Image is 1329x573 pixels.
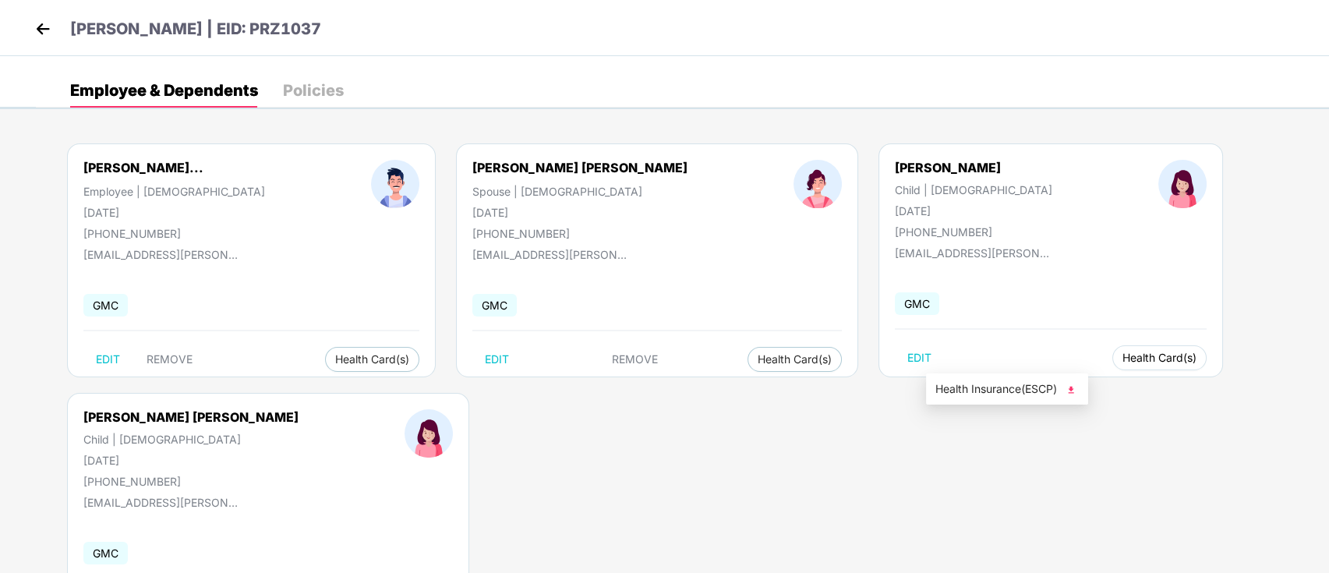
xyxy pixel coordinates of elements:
div: [PERSON_NAME] [PERSON_NAME] [472,160,687,175]
div: Child | [DEMOGRAPHIC_DATA] [895,183,1052,196]
span: EDIT [96,353,120,366]
div: [PHONE_NUMBER] [83,475,299,488]
div: [EMAIL_ADDRESS][PERSON_NAME][DOMAIN_NAME] [83,496,239,509]
div: [PERSON_NAME] [895,160,1052,175]
span: GMC [895,292,939,315]
div: [DATE] [895,204,1052,218]
div: [EMAIL_ADDRESS][PERSON_NAME][DOMAIN_NAME] [895,246,1051,260]
button: REMOVE [134,347,205,372]
div: [DATE] [472,206,687,219]
div: Employee & Dependents [70,83,258,98]
img: profileImage [794,160,842,208]
div: [PERSON_NAME]... [83,160,203,175]
button: EDIT [895,345,944,370]
div: [PHONE_NUMBER] [83,227,265,240]
img: profileImage [405,409,453,458]
div: [PHONE_NUMBER] [472,227,687,240]
button: REMOVE [599,347,670,372]
span: Health Card(s) [335,355,409,363]
button: EDIT [472,347,521,372]
div: [PHONE_NUMBER] [895,225,1052,239]
img: profileImage [371,160,419,208]
button: Health Card(s) [325,347,419,372]
img: profileImage [1158,160,1207,208]
img: svg+xml;base64,PHN2ZyB4bWxucz0iaHR0cDovL3d3dy53My5vcmcvMjAwMC9zdmciIHhtbG5zOnhsaW5rPSJodHRwOi8vd3... [1063,382,1079,398]
div: [DATE] [83,454,299,467]
button: Health Card(s) [748,347,842,372]
div: Employee | [DEMOGRAPHIC_DATA] [83,185,265,198]
div: [PERSON_NAME] [PERSON_NAME] [83,409,299,425]
span: Health Card(s) [1122,354,1196,362]
div: Policies [283,83,344,98]
span: GMC [83,542,128,564]
span: GMC [472,294,517,317]
button: EDIT [83,347,133,372]
p: [PERSON_NAME] | EID: PRZ1037 [70,17,321,41]
span: EDIT [485,353,509,366]
div: [DATE] [83,206,265,219]
span: EDIT [907,352,931,364]
div: Spouse | [DEMOGRAPHIC_DATA] [472,185,687,198]
div: Child | [DEMOGRAPHIC_DATA] [83,433,299,446]
div: [EMAIL_ADDRESS][PERSON_NAME][DOMAIN_NAME] [472,248,628,261]
span: Health Card(s) [758,355,832,363]
span: REMOVE [612,353,658,366]
span: REMOVE [147,353,193,366]
span: Health Insurance(ESCP) [935,380,1079,398]
span: GMC [83,294,128,317]
img: back [31,17,55,41]
div: [EMAIL_ADDRESS][PERSON_NAME][DOMAIN_NAME] [83,248,239,261]
button: Health Card(s) [1112,345,1207,370]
